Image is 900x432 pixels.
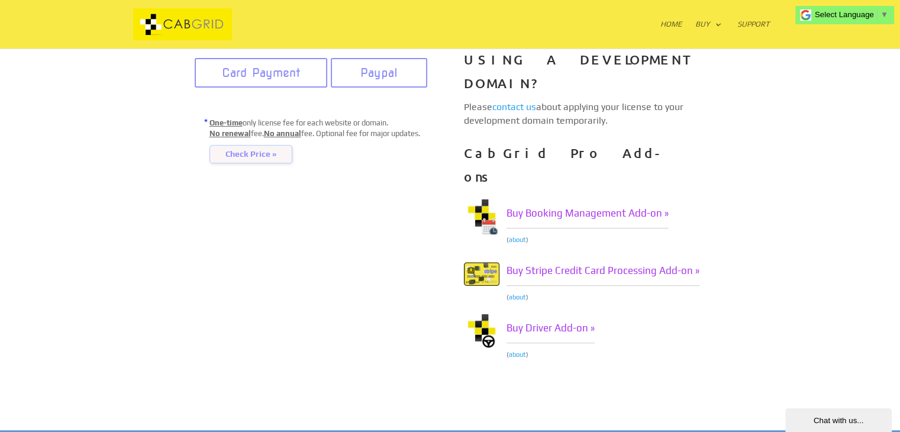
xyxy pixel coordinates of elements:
[209,118,243,127] u: One-time
[737,20,770,49] a: Support
[464,141,705,194] h3: CabGrid Pro Add-ons
[133,8,233,41] img: CabGrid
[507,351,528,358] span: ( )
[815,10,874,19] span: Select Language
[785,406,894,432] iframe: chat widget
[509,351,526,358] a: about
[695,20,722,49] a: Buy
[492,101,536,112] a: contact us
[209,129,251,138] u: No renewal
[464,314,499,349] img: Taxi Driver Wordpress Plugin
[507,199,669,228] a: Buy Booking Management Add-on »
[464,101,705,127] p: Please about applying your license to your development domain temporarily.
[880,10,888,19] span: ▼
[815,10,888,19] a: Select Language​
[264,129,301,138] u: No annual
[507,314,595,343] a: Buy Driver Add-on »
[464,48,705,101] h3: USING A DEVELOPMENT DOMAIN?
[507,236,528,243] span: ( )
[464,199,499,234] img: Taxi Booking WordPress Plugin
[507,294,528,301] span: ( )
[509,294,526,301] a: about
[331,58,427,88] button: Paypal
[464,256,499,292] img: Stripe WordPress Plugin
[209,145,292,164] span: Check Price »
[507,256,699,286] a: Buy Stripe Credit Card Processing Add-on »
[209,118,436,163] p: only license fee for each website or domain. fee. fee. Optional fee for major updates.
[509,236,526,243] a: about
[195,58,328,88] button: Card Payment
[660,20,682,49] a: Home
